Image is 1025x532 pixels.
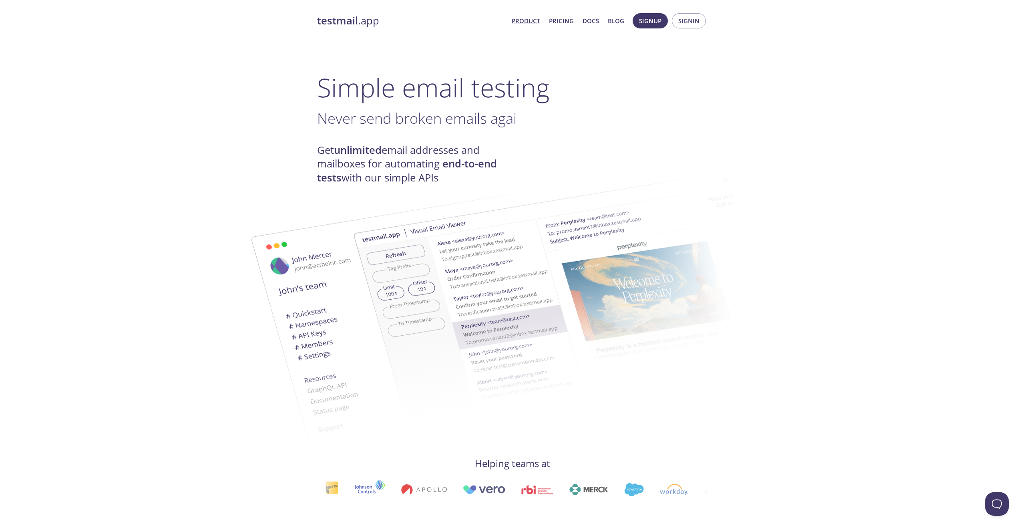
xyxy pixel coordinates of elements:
img: interac [324,481,338,498]
strong: testmail [317,14,358,28]
a: Product [512,16,540,26]
span: Signup [639,16,661,26]
h1: Simple email testing [317,72,708,103]
button: Signin [672,13,706,28]
span: Never send broken emails agai [317,108,517,128]
a: Pricing [549,16,574,26]
a: testmail.app [317,14,505,28]
iframe: Help Scout Beacon - Open [985,492,1009,516]
img: vero [462,485,504,494]
a: Docs [583,16,599,26]
button: Signup [633,13,668,28]
img: salesforce [623,483,643,496]
img: rbi [521,485,553,494]
img: merck [569,484,608,495]
img: workday [659,484,687,495]
strong: end-to-end tests [317,157,497,184]
img: apollo [400,484,446,495]
strong: unlimited [334,143,382,157]
a: Blog [608,16,624,26]
span: Signin [678,16,699,26]
img: testmail-email-viewer [353,159,786,431]
img: johnsoncontrols [354,480,384,499]
h4: Get email addresses and mailboxes for automating with our simple APIs [317,143,512,185]
h4: Helping teams at [317,457,708,470]
img: testmail-email-viewer [221,185,653,457]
